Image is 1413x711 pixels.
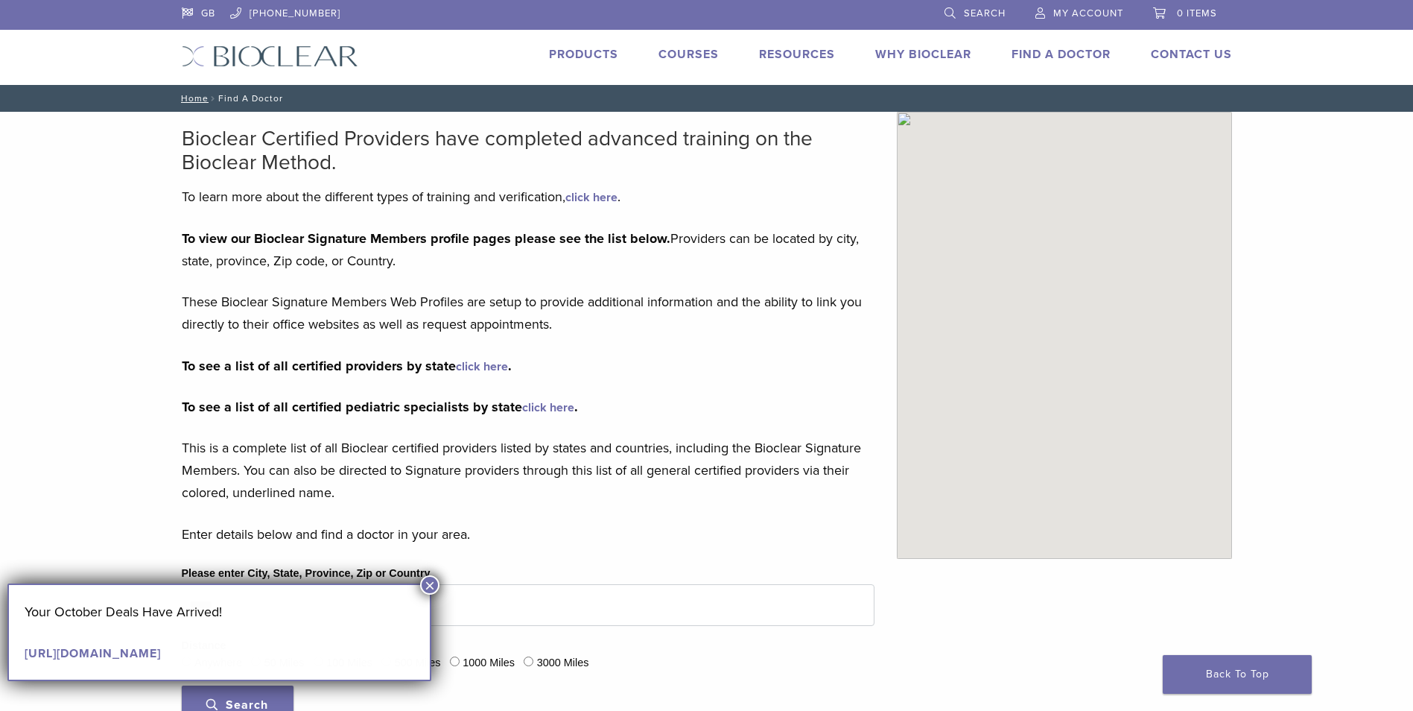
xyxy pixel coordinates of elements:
label: Please enter City, State, Province, Zip or Country [182,566,431,582]
span: Search [964,7,1006,19]
p: This is a complete list of all Bioclear certified providers listed by states and countries, inclu... [182,437,874,504]
a: Products [549,47,618,62]
img: Bioclear [182,45,358,67]
p: To learn more about the different types of training and verification, . [182,186,874,208]
strong: To view our Bioclear Signature Members profile pages please see the list below. [182,230,670,247]
span: / [209,95,218,102]
label: 1000 Miles [463,655,515,671]
h2: Bioclear Certified Providers have completed advanced training on the Bioclear Method. [182,127,874,174]
label: 3000 Miles [537,655,589,671]
a: Why Bioclear [875,47,971,62]
p: Your October Deals Have Arrived! [25,601,414,623]
a: Courses [658,47,719,62]
button: Close [420,575,439,595]
a: Resources [759,47,835,62]
a: Home [177,93,209,104]
a: Back To Top [1163,655,1312,694]
strong: To see a list of all certified providers by state . [182,358,512,374]
strong: To see a list of all certified pediatric specialists by state . [182,399,578,415]
p: Enter details below and find a doctor in your area. [182,523,874,546]
p: These Bioclear Signature Members Web Profiles are setup to provide additional information and the... [182,291,874,335]
a: Find A Doctor [1012,47,1111,62]
nav: Find A Doctor [171,85,1243,112]
span: My Account [1053,7,1123,19]
span: 0 items [1177,7,1217,19]
p: Providers can be located by city, state, province, Zip code, or Country. [182,227,874,272]
a: click here [456,359,508,374]
a: Contact Us [1151,47,1232,62]
a: click here [565,190,617,205]
a: [URL][DOMAIN_NAME] [25,646,161,661]
a: click here [522,400,574,415]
